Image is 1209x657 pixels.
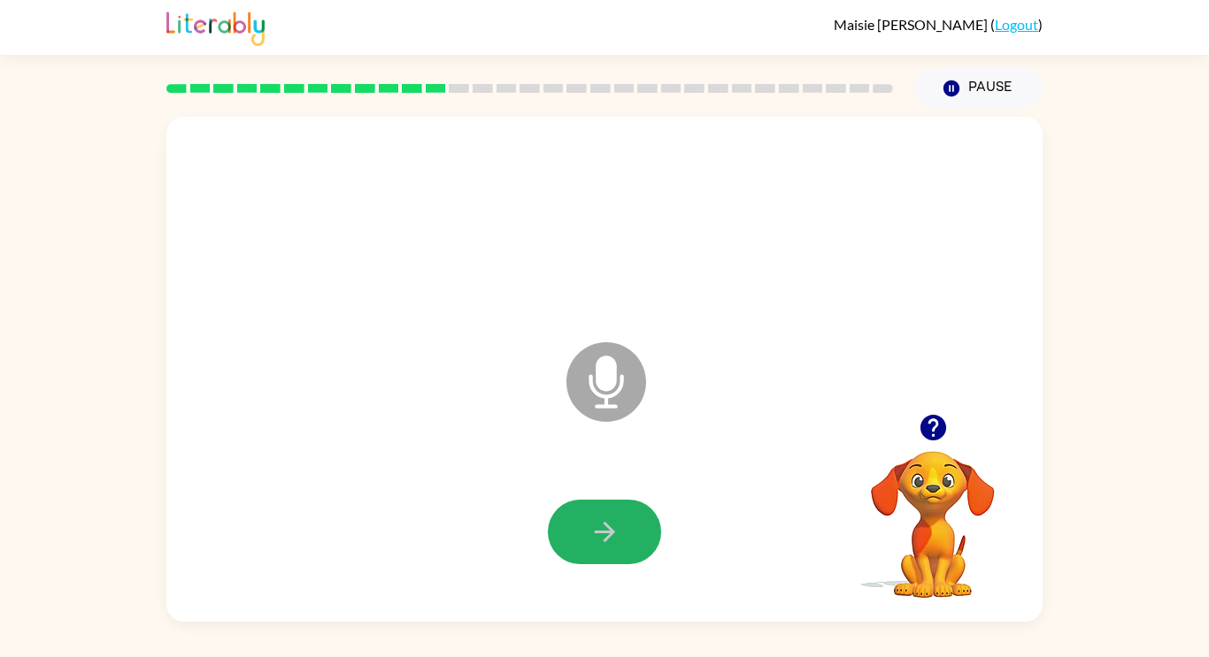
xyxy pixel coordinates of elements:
[995,16,1038,33] a: Logout
[834,16,990,33] span: Maisie [PERSON_NAME]
[914,68,1043,109] button: Pause
[166,7,265,46] img: Literably
[834,16,1043,33] div: ( )
[844,424,1021,600] video: Your browser must support playing .mp4 files to use Literably. Please try using another browser.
